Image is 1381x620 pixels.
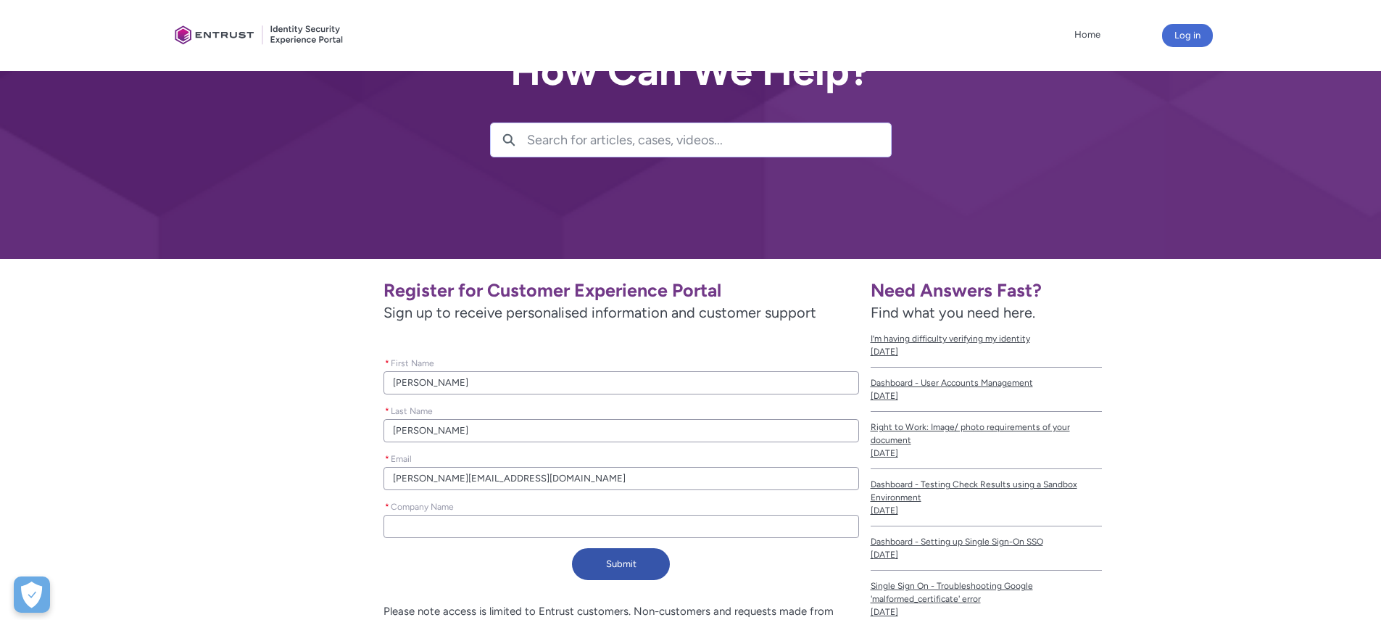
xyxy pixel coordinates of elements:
[871,421,1102,447] span: Right to Work: Image/ photo requirements of your document
[383,450,418,466] label: Email
[491,123,527,157] button: Search
[385,454,389,464] abbr: required
[871,368,1102,412] a: Dashboard - User Accounts Management[DATE]
[383,354,440,370] label: First Name
[871,607,898,617] lightning-formatted-date-time: [DATE]
[14,576,50,613] div: Cookie Preferences
[383,302,858,323] span: Sign up to receive personalised information and customer support
[1162,24,1213,47] button: Log in
[14,576,50,613] button: Open Preferences
[383,279,858,302] h1: Register for Customer Experience Portal
[1071,24,1104,46] a: Home
[871,469,1102,526] a: Dashboard - Testing Check Results using a Sandbox Environment[DATE]
[871,279,1102,302] h1: Need Answers Fast?
[385,406,389,416] abbr: required
[1123,284,1381,620] iframe: Qualified Messenger
[871,347,898,357] lightning-formatted-date-time: [DATE]
[871,391,898,401] lightning-formatted-date-time: [DATE]
[871,550,898,560] lightning-formatted-date-time: [DATE]
[490,49,892,94] h2: How Can We Help?
[871,535,1102,548] span: Dashboard - Setting up Single Sign-On SSO
[871,579,1102,605] span: Single Sign On - Troubleshooting Google 'malformed_certificate' error
[871,376,1102,389] span: Dashboard - User Accounts Management
[871,526,1102,571] a: Dashboard - Setting up Single Sign-On SSO[DATE]
[385,502,389,512] abbr: required
[383,497,460,513] label: Company Name
[871,448,898,458] lightning-formatted-date-time: [DATE]
[871,478,1102,504] span: Dashboard - Testing Check Results using a Sandbox Environment
[871,505,898,516] lightning-formatted-date-time: [DATE]
[385,358,389,368] abbr: required
[572,548,670,580] button: Submit
[871,323,1102,368] a: I’m having difficulty verifying my identity[DATE]
[871,332,1102,345] span: I’m having difficulty verifying my identity
[527,123,891,157] input: Search for articles, cases, videos...
[383,402,439,418] label: Last Name
[871,304,1035,321] span: Find what you need here.
[871,412,1102,469] a: Right to Work: Image/ photo requirements of your document[DATE]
